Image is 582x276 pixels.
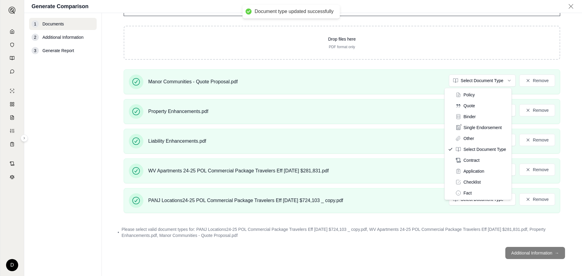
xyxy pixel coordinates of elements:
span: Select Document Type [463,146,506,152]
span: Binder [463,114,476,120]
div: Document type updated successfully [255,8,334,15]
span: Contract [463,157,480,163]
span: Single Endorsement [463,125,502,131]
span: Checklist [463,179,481,185]
span: Quote [463,103,475,109]
span: Application [463,168,484,174]
span: Other [463,135,474,141]
span: Fact [463,190,472,196]
span: Policy [463,92,475,98]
